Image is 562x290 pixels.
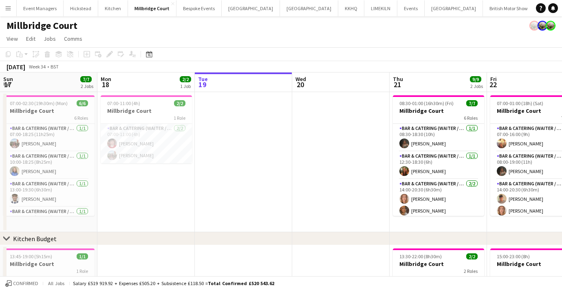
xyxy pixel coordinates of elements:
[425,0,483,16] button: [GEOGRAPHIC_DATA]
[2,80,13,89] span: 17
[490,75,497,83] span: Fri
[464,268,478,274] span: 2 Roles
[3,95,95,216] app-job-card: 07:00-02:30 (19h30m) (Mon)6/6Millbridge Court6 RolesBar & Catering (Waiter / waitress)1/107:00-18...
[280,0,338,16] button: [GEOGRAPHIC_DATA]
[529,21,539,31] app-user-avatar: Staffing Manager
[7,20,77,32] h1: Millbridge Court
[197,80,208,89] span: 19
[180,76,191,82] span: 2/2
[294,80,306,89] span: 20
[538,21,547,31] app-user-avatar: Staffing Manager
[174,100,185,106] span: 2/2
[393,179,484,219] app-card-role: Bar & Catering (Waiter / waitress)2/214:00-20:30 (6h30m)[PERSON_NAME][PERSON_NAME]
[392,80,403,89] span: 21
[61,33,86,44] a: Comms
[399,100,454,106] span: 08:30-01:00 (16h30m) (Fri)
[393,107,484,114] h3: Millbridge Court
[489,80,497,89] span: 22
[393,124,484,152] app-card-role: Bar & Catering (Waiter / waitress)1/108:30-18:30 (10h)[PERSON_NAME]
[497,100,543,106] span: 07:00-01:00 (18h) (Sat)
[466,100,478,106] span: 7/7
[77,100,88,106] span: 6/6
[13,281,38,286] span: Confirmed
[101,124,192,163] app-card-role: Bar & Catering (Waiter / waitress)2/207:00-11:00 (4h)[PERSON_NAME][PERSON_NAME]
[397,0,425,16] button: Events
[76,268,88,274] span: 1 Role
[295,75,306,83] span: Wed
[3,260,95,268] h3: Millbridge Court
[46,280,66,286] span: All jobs
[3,179,95,207] app-card-role: Bar & Catering (Waiter / waitress)1/113:00-19:30 (6h30m)[PERSON_NAME]
[393,152,484,179] app-card-role: Bar & Catering (Waiter / waitress)1/112:30-18:30 (6h)[PERSON_NAME]
[64,0,98,16] button: Hickstead
[3,207,95,235] app-card-role: Bar & Catering (Waiter / waitress)1/113:00-22:20 (9h20m)
[338,0,364,16] button: KKHQ
[10,100,68,106] span: 07:00-02:30 (19h30m) (Mon)
[27,64,47,70] span: Week 34
[128,0,176,16] button: Millbridge Court
[101,75,111,83] span: Mon
[98,0,128,16] button: Kitchen
[174,115,185,121] span: 1 Role
[26,35,35,42] span: Edit
[470,76,481,82] span: 9/9
[51,64,59,70] div: BST
[17,0,64,16] button: Event Managers
[3,75,13,83] span: Sun
[64,35,82,42] span: Comms
[208,280,274,286] span: Total Confirmed £520 543.62
[393,75,403,83] span: Thu
[464,115,478,121] span: 6 Roles
[73,280,274,286] div: Salary £519 919.92 + Expenses £505.20 + Subsistence £118.50 =
[23,33,39,44] a: Edit
[80,76,92,82] span: 7/7
[497,253,530,259] span: 15:00-23:00 (8h)
[101,95,192,163] app-job-card: 07:00-11:00 (4h)2/2Millbridge Court1 RoleBar & Catering (Waiter / waitress)2/207:00-11:00 (4h)[PE...
[470,83,483,89] div: 2 Jobs
[7,35,18,42] span: View
[3,124,95,152] app-card-role: Bar & Catering (Waiter / waitress)1/107:00-18:25 (11h25m)[PERSON_NAME]
[180,83,191,89] div: 1 Job
[44,35,56,42] span: Jobs
[399,253,442,259] span: 13:30-22:00 (8h30m)
[3,152,95,179] app-card-role: Bar & Catering (Waiter / waitress)1/110:00-18:25 (8h25m)[PERSON_NAME]
[198,75,208,83] span: Tue
[176,0,222,16] button: Bespoke Events
[77,253,88,259] span: 1/1
[4,279,40,288] button: Confirmed
[393,95,484,216] app-job-card: 08:30-01:00 (16h30m) (Fri)7/7Millbridge Court6 RolesBar & Catering (Waiter / waitress)1/108:30-18...
[222,0,280,16] button: [GEOGRAPHIC_DATA]
[3,107,95,114] h3: Millbridge Court
[10,253,52,259] span: 13:45-19:00 (5h15m)
[107,100,140,106] span: 07:00-11:00 (4h)
[546,21,555,31] app-user-avatar: Staffing Manager
[74,115,88,121] span: 6 Roles
[393,260,484,268] h3: Millbridge Court
[40,33,59,44] a: Jobs
[3,33,21,44] a: View
[101,107,192,114] h3: Millbridge Court
[81,83,93,89] div: 2 Jobs
[466,253,478,259] span: 2/2
[99,80,111,89] span: 18
[483,0,535,16] button: British Motor Show
[13,235,57,243] div: Kitchen Budget
[7,63,25,71] div: [DATE]
[364,0,397,16] button: LIMEKILN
